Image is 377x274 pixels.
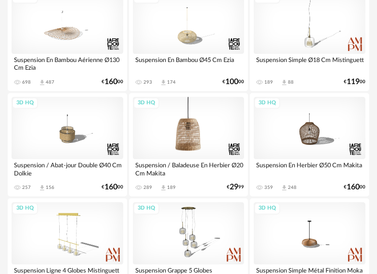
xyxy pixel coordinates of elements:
[288,185,297,191] div: 248
[254,54,365,74] div: Suspension Simple Ø18 Cm Mistinguett
[167,80,176,86] div: 174
[227,185,244,191] div: € 99
[347,185,360,191] span: 160
[281,185,288,192] span: Download icon
[160,79,167,87] span: Download icon
[12,160,123,179] div: Suspension / Abat-jour Double Ø40 Cm Dolkie
[133,98,159,110] div: 3D HQ
[250,93,369,197] a: 3D HQ Suspension En Herbier Ø50 Cm Makita 359 Download icon 248 €16000
[39,79,46,87] span: Download icon
[12,98,38,110] div: 3D HQ
[46,80,54,86] div: 487
[104,79,117,86] span: 160
[129,93,248,197] a: 3D HQ Suspension / Baladeuse En Herbier Ø20 Cm Makita 289 Download icon 189 €2999
[254,203,280,215] div: 3D HQ
[347,79,360,86] span: 119
[46,185,54,191] div: 156
[39,185,46,192] span: Download icon
[222,79,244,86] div: € 00
[143,185,152,191] div: 289
[281,79,288,87] span: Download icon
[264,185,273,191] div: 359
[22,80,31,86] div: 698
[102,185,123,191] div: € 00
[104,185,117,191] span: 160
[230,185,238,191] span: 29
[133,203,159,215] div: 3D HQ
[344,79,365,86] div: € 00
[254,98,280,110] div: 3D HQ
[12,203,38,215] div: 3D HQ
[8,93,127,197] a: 3D HQ Suspension / Abat-jour Double Ø40 Cm Dolkie 257 Download icon 156 €16000
[160,185,167,192] span: Download icon
[12,54,123,74] div: Suspension En Bambou Aérienne Ø130 Cm Ezia
[344,185,365,191] div: € 00
[102,79,123,86] div: € 00
[225,79,238,86] span: 100
[288,80,294,86] div: 88
[264,80,273,86] div: 189
[22,185,31,191] div: 257
[133,160,245,179] div: Suspension / Baladeuse En Herbier Ø20 Cm Makita
[254,160,365,179] div: Suspension En Herbier Ø50 Cm Makita
[167,185,176,191] div: 189
[133,54,245,74] div: Suspension En Bambou Ø45 Cm Ezia
[143,80,152,86] div: 293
